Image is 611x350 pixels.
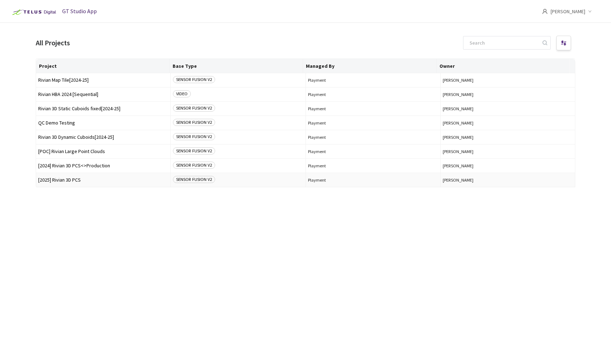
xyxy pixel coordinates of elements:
button: [PERSON_NAME] [443,77,573,83]
button: [PERSON_NAME] [443,149,573,154]
div: All Projects [36,37,70,48]
span: SENSOR FUSION V2 [173,162,215,169]
span: [2024] Rivian 3D PCS<>Production [38,163,168,168]
span: Playment [308,77,438,83]
span: Playment [308,106,438,111]
span: Rivian 3D Dynamic Cuboids[2024-25] [38,135,168,140]
th: Base Type [170,59,303,73]
span: Rivian 3D Static Cuboids fixed[2024-25] [38,106,168,111]
span: Playment [308,92,438,97]
button: [PERSON_NAME] [443,120,573,126]
button: [PERSON_NAME] [443,135,573,140]
span: SENSOR FUSION V2 [173,105,215,112]
span: SENSOR FUSION V2 [173,76,215,83]
th: Owner [437,59,570,73]
span: VIDEO [173,90,191,97]
span: SENSOR FUSION V2 [173,133,215,140]
span: Playment [308,135,438,140]
span: [POC] Rivian Large Point Clouds [38,149,168,154]
span: Playment [308,120,438,126]
span: SENSOR FUSION V2 [173,119,215,126]
span: Playment [308,149,438,154]
span: [2025] Rivian 3D PCS [38,177,168,183]
button: [PERSON_NAME] [443,163,573,168]
span: down [588,10,592,13]
span: user [542,9,548,14]
button: [PERSON_NAME] [443,106,573,111]
button: [PERSON_NAME] [443,92,573,97]
span: GT Studio App [62,7,97,15]
th: Managed By [303,59,437,73]
span: Rivian HBA 2024 [Sequential] [38,92,168,97]
img: Telus [9,6,58,18]
span: SENSOR FUSION V2 [173,147,215,154]
button: [PERSON_NAME] [443,177,573,183]
th: Project [36,59,170,73]
input: Search [465,36,541,49]
span: Playment [308,163,438,168]
span: Rivian Map Tile[2024-25] [38,77,168,83]
span: QC Demo Testing [38,120,168,126]
span: SENSOR FUSION V2 [173,176,215,183]
span: Playment [308,177,438,183]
